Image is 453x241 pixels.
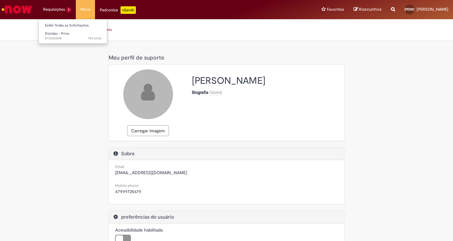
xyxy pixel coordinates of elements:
span: Dúvidas - Price [45,31,69,36]
span: (Vazio) [210,89,222,95]
p: +GenAi [120,6,136,14]
ul: Requisições [38,19,107,44]
span: 19d atrás [88,36,102,41]
span: More [81,6,90,13]
a: Rascunhos [354,7,382,13]
span: [PERSON_NAME] [405,7,429,11]
span: [PERSON_NAME] [417,7,448,12]
small: Email [115,164,124,169]
img: ServiceNow [1,3,33,16]
span: 47999725679 [115,189,141,194]
strong: Biografia [192,89,210,95]
ul: Trilhas de página [47,24,283,36]
small: Mobile phone [115,183,139,188]
span: Favoritos [327,6,344,13]
span: [EMAIL_ADDRESS][DOMAIN_NAME] [115,170,187,175]
button: Carregar imagem [127,125,169,136]
h2: Sobre [114,151,339,157]
a: Aberto R13526848 : Dúvidas - Price [39,30,108,42]
label: Acessibilidade habilitada [115,227,163,233]
a: Exibir Todas as Solicitações [39,22,108,29]
span: Rascunhos [359,6,382,12]
span: Requisições [43,6,65,13]
span: Meu perfil de suporte [109,54,164,61]
span: 1 [66,7,71,13]
span: R13526848 [45,36,102,41]
h2: [PERSON_NAME] [192,76,339,86]
div: Padroniza [100,6,136,14]
time: 12/09/2025 10:20:13 [88,36,102,41]
h2: preferências do usuário [114,214,339,220]
span: Biografia - (Vazio) - Pressione enter para editar [210,89,222,95]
